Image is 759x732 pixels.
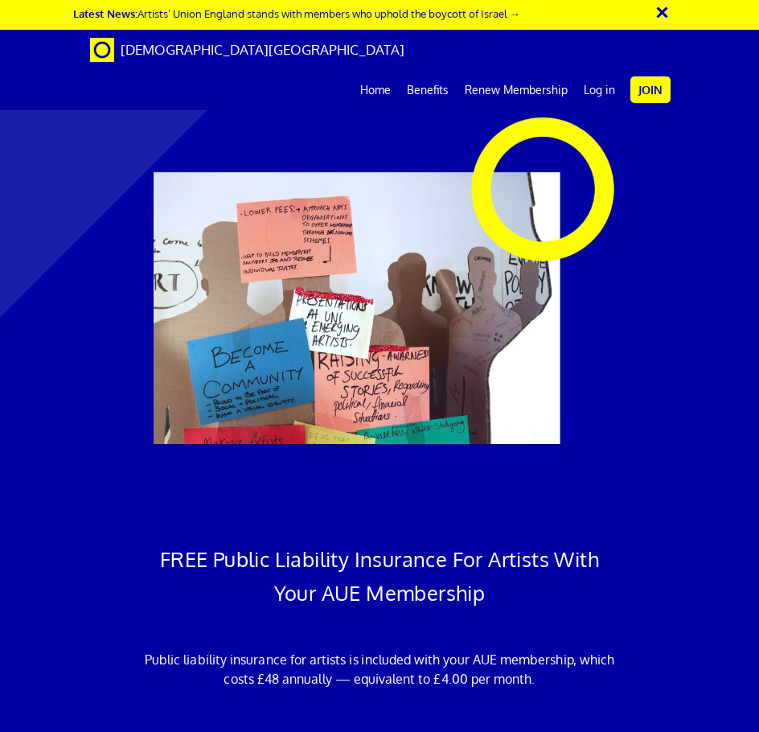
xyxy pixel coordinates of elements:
[121,41,404,58] span: [DEMOGRAPHIC_DATA][GEOGRAPHIC_DATA]
[576,70,623,110] a: Log in
[399,70,457,110] a: Benefits
[78,30,416,70] a: Brand [DEMOGRAPHIC_DATA][GEOGRAPHIC_DATA]
[630,76,671,103] a: Join
[73,6,520,20] a: Latest News:Artists’ Union England stands with members who uphold the boycott of Israel →
[457,70,576,110] a: Renew Membership
[73,6,137,20] strong: Latest News:
[141,542,619,610] h1: FREE Public Liability Insurance For Artists With Your AUE Membership
[141,650,619,689] p: Public liability insurance for artists is included with your AUE membership, which costs £48 annu...
[352,70,399,110] a: Home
